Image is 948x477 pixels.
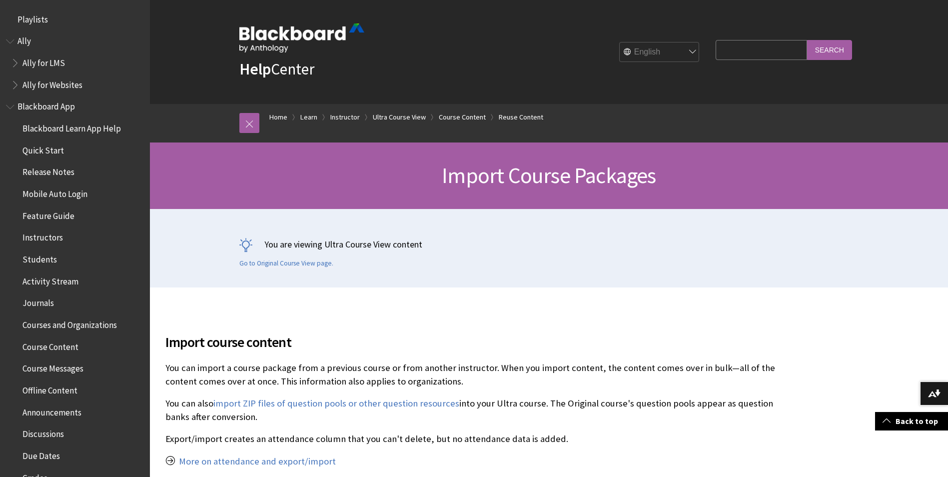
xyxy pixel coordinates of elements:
[239,23,364,52] img: Blackboard by Anthology
[22,425,64,439] span: Discussions
[6,11,144,28] nav: Book outline for Playlists
[22,338,78,352] span: Course Content
[807,40,852,59] input: Search
[239,59,271,79] strong: Help
[620,42,700,62] select: Site Language Selector
[17,98,75,112] span: Blackboard App
[22,120,121,133] span: Blackboard Learn App Help
[179,455,336,467] a: More on attendance and export/import
[22,54,65,68] span: Ally for LMS
[22,382,77,395] span: Offline Content
[269,111,287,123] a: Home
[6,33,144,93] nav: Book outline for Anthology Ally Help
[17,33,31,46] span: Ally
[439,111,486,123] a: Course Content
[22,207,74,221] span: Feature Guide
[165,397,785,423] p: You can also into your Ultra course. The Original course's question pools appear as question bank...
[875,412,948,430] a: Back to top
[330,111,360,123] a: Instructor
[499,111,543,123] a: Reuse Content
[165,361,785,387] p: You can import a course package from a previous course or from another instructor. When you impor...
[213,397,459,409] a: import ZIP files of question pools or other question resources
[22,76,82,90] span: Ally for Websites
[22,404,81,417] span: Announcements
[22,251,57,264] span: Students
[22,316,117,330] span: Courses and Organizations
[442,161,656,189] span: Import Course Packages
[22,164,74,177] span: Release Notes
[239,259,333,268] a: Go to Original Course View page.
[300,111,317,123] a: Learn
[22,447,60,461] span: Due Dates
[165,432,785,445] p: Export/import creates an attendance column that you can't delete, but no attendance data is added.
[17,11,48,24] span: Playlists
[239,59,314,79] a: HelpCenter
[22,273,78,286] span: Activity Stream
[239,238,859,250] p: You are viewing Ultra Course View content
[373,111,426,123] a: Ultra Course View
[165,331,785,352] span: Import course content
[22,229,63,243] span: Instructors
[22,185,87,199] span: Mobile Auto Login
[22,360,83,374] span: Course Messages
[22,142,64,155] span: Quick Start
[22,295,54,308] span: Journals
